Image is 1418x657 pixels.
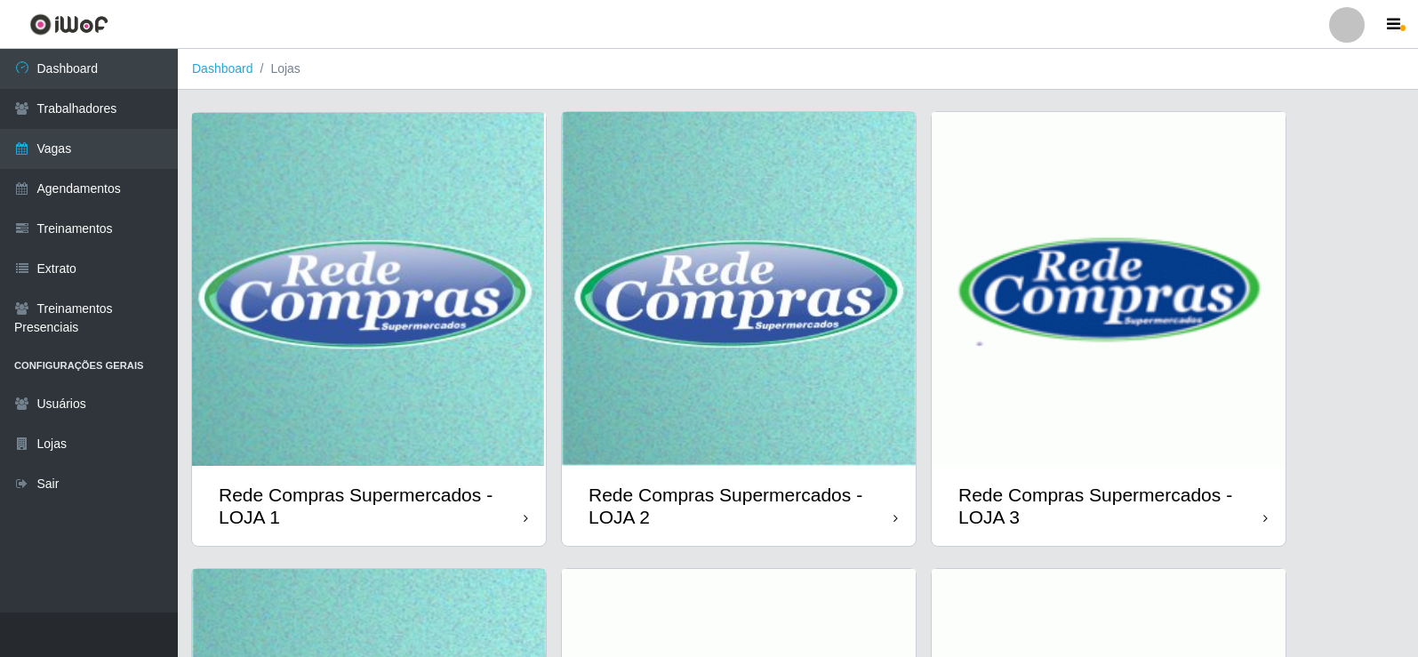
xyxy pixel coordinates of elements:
[589,484,893,528] div: Rede Compras Supermercados - LOJA 2
[932,112,1286,546] a: Rede Compras Supermercados - LOJA 3
[29,13,108,36] img: CoreUI Logo
[562,112,916,546] a: Rede Compras Supermercados - LOJA 2
[253,60,300,78] li: Lojas
[932,112,1286,466] img: cardImg
[192,113,546,466] img: cardImg
[958,484,1263,528] div: Rede Compras Supermercados - LOJA 3
[192,113,546,546] a: Rede Compras Supermercados - LOJA 1
[178,49,1418,90] nav: breadcrumb
[562,112,916,466] img: cardImg
[192,61,253,76] a: Dashboard
[219,484,524,528] div: Rede Compras Supermercados - LOJA 1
